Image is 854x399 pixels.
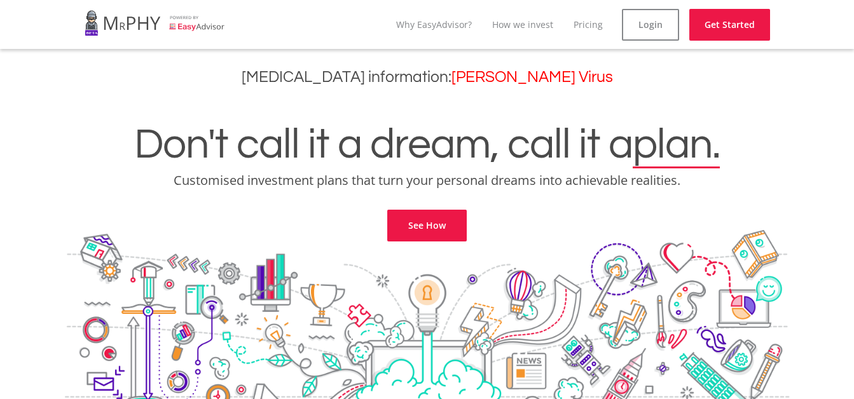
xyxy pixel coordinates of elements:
[622,9,679,41] a: Login
[574,18,603,30] a: Pricing
[387,210,467,241] a: See How
[10,123,844,166] h1: Don't call it a dream, call it a
[10,172,844,189] p: Customised investment plans that turn your personal dreams into achievable realities.
[689,9,770,41] a: Get Started
[492,18,553,30] a: How we invest
[10,68,844,86] h3: [MEDICAL_DATA] information:
[451,69,613,85] a: [PERSON_NAME] Virus
[633,123,720,166] span: plan.
[396,18,472,30] a: Why EasyAdvisor?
